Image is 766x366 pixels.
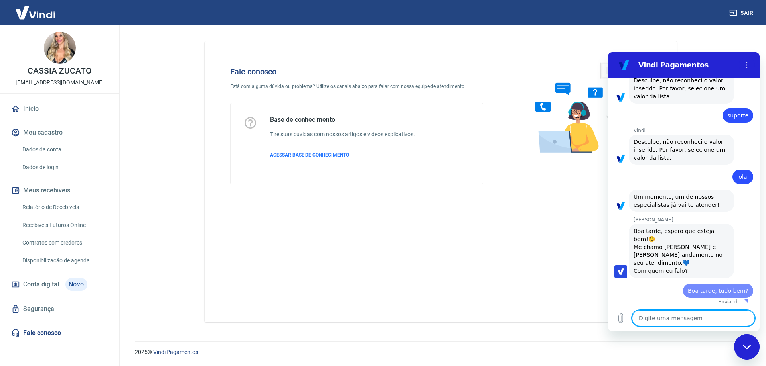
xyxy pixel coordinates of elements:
[270,152,349,158] span: ACESSAR BASE DE CONHECIMENTO
[23,279,59,290] span: Conta digital
[10,0,61,25] img: Vindi
[28,67,91,75] p: CASSIA ZUCATO
[44,32,76,64] img: 14868c61-c1c8-43f9-b5f5-91babc737b98.jpeg
[230,67,483,76] h4: Fale conosco
[19,217,110,233] a: Recebíveis Futuros Online
[728,6,756,20] button: Sair
[19,252,110,269] a: Disponibilização de agenda
[19,159,110,176] a: Dados de login
[270,130,415,139] h6: Tire suas dúvidas com nossos artigos e vídeos explicativos.
[10,275,110,294] a: Conta digitalNovo
[10,124,110,141] button: Meu cadastro
[16,78,104,87] p: [EMAIL_ADDRESS][DOMAIN_NAME]
[19,199,110,215] a: Relatório de Recebíveis
[734,334,760,360] iframe: Botão para abrir a janela de mensagens, conversa em andamento
[135,348,747,356] p: 2025 ©
[10,100,110,117] a: Início
[10,324,110,342] a: Fale conosco
[270,151,415,159] a: ACESSAR BASE DE CONHECIMENTO
[608,52,760,331] iframe: Janela de mensagens
[270,116,415,124] h5: Base de conhecimento
[19,141,110,158] a: Dados da conta
[19,235,110,251] a: Contratos com credores
[230,83,483,90] p: Está com alguma dúvida ou problema? Utilize os canais abaixo para falar com nossa equipe de atend...
[519,54,641,160] img: Fale conosco
[10,182,110,199] button: Meus recebíveis
[65,278,87,291] span: Novo
[153,349,198,355] a: Vindi Pagamentos
[10,300,110,318] a: Segurança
